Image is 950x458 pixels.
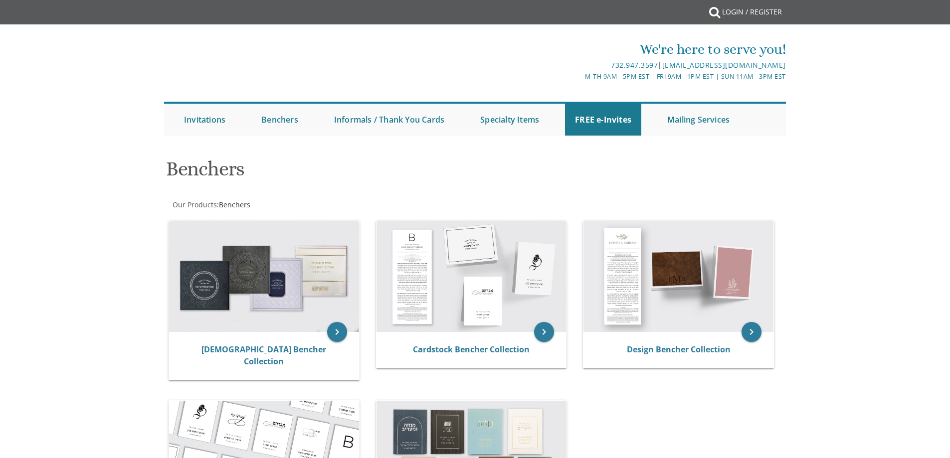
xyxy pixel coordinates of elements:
[534,322,554,342] a: keyboard_arrow_right
[324,104,454,136] a: Informals / Thank You Cards
[662,60,786,70] a: [EMAIL_ADDRESS][DOMAIN_NAME]
[657,104,740,136] a: Mailing Services
[166,158,573,187] h1: Benchers
[164,200,475,210] div: :
[372,59,786,71] div: |
[470,104,549,136] a: Specialty Items
[219,200,250,209] span: Benchers
[742,322,761,342] a: keyboard_arrow_right
[251,104,308,136] a: Benchers
[327,322,347,342] a: keyboard_arrow_right
[372,71,786,82] div: M-Th 9am - 5pm EST | Fri 9am - 1pm EST | Sun 11am - 3pm EST
[377,221,567,332] img: Cardstock Bencher Collection
[565,104,641,136] a: FREE e-Invites
[174,104,235,136] a: Invitations
[201,344,326,367] a: [DEMOGRAPHIC_DATA] Bencher Collection
[372,39,786,59] div: We're here to serve you!
[413,344,530,355] a: Cardstock Bencher Collection
[583,221,773,332] img: Design Bencher Collection
[169,221,359,332] img: Judaica Bencher Collection
[627,344,731,355] a: Design Bencher Collection
[611,60,658,70] a: 732.947.3597
[172,200,217,209] a: Our Products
